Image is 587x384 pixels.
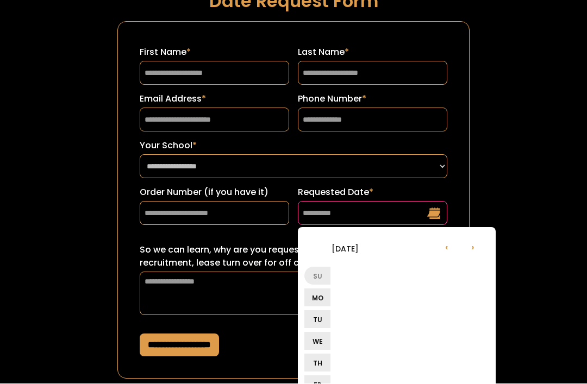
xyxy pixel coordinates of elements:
label: Your School [140,140,447,153]
li: We [304,332,330,350]
li: [DATE] [304,236,386,262]
label: Phone Number [298,93,447,106]
form: Request a Date Form [117,22,470,379]
li: › [460,234,486,260]
label: Last Name [298,46,447,59]
label: Order Number (if you have it) [140,186,289,199]
li: Th [304,354,330,372]
label: So we can learn, why are you requesting this date? (ex: sorority recruitment, lease turn over for... [140,244,447,270]
li: Tu [304,311,330,329]
li: Mo [304,289,330,307]
label: First Name [140,46,289,59]
label: Email Address [140,93,289,106]
li: ‹ [434,234,460,260]
li: Su [304,267,330,285]
label: Requested Date [298,186,447,199]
